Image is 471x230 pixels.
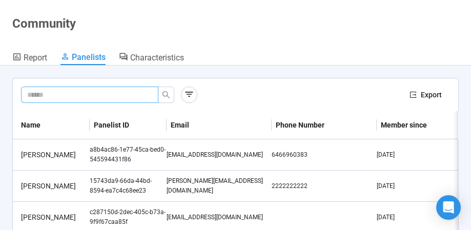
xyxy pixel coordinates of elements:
div: Open Intercom Messenger [436,195,461,220]
span: Characteristics [130,53,184,62]
div: [PERSON_NAME] [17,212,90,223]
div: [PERSON_NAME] [17,180,90,192]
a: Panelists [60,52,106,65]
span: Report [24,53,47,62]
th: Phone Number [272,111,377,139]
div: 2222222222 [272,181,377,191]
div: [PERSON_NAME] [17,149,90,160]
span: Panelists [72,52,106,62]
a: Characteristics [119,52,184,65]
th: Panelist ID [90,111,167,139]
span: export [409,91,417,98]
th: Email [167,111,272,139]
span: search [162,91,170,99]
div: c287150d-2dec-405c-b73a-9f9f67caa85f [90,207,167,227]
div: 15743da9-66da-44bd-8594-ea7c4c68ee23 [90,176,167,196]
h1: Community [12,16,76,31]
div: [EMAIL_ADDRESS][DOMAIN_NAME] [167,150,272,160]
div: 6466960383 [272,150,377,160]
button: search [158,87,174,103]
div: [EMAIL_ADDRESS][DOMAIN_NAME] [167,213,272,222]
div: a8b4ac86-1e77-45ca-bed0-545594431f86 [90,145,167,164]
button: exportExport [401,87,450,103]
div: [PERSON_NAME][EMAIL_ADDRESS][DOMAIN_NAME] [167,176,272,196]
a: Report [12,52,47,65]
th: Name [13,111,90,139]
span: Export [421,89,442,100]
